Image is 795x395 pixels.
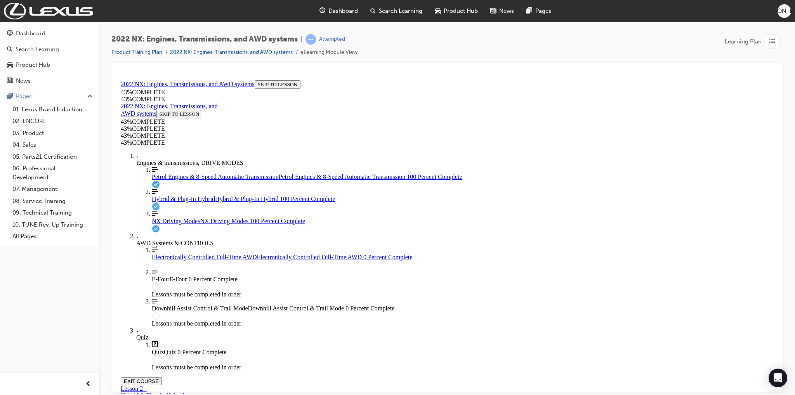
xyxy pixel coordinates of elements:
span: The Quiz lesson is currently unavailable: Lessons must be completed in order [34,264,656,279]
span: Dashboard [328,7,358,16]
div: News [16,76,31,85]
span: Quiz 0 Percent Complete [46,272,109,278]
div: Search Learning [16,45,59,54]
span: pages-icon [526,6,532,16]
a: pages-iconPages [520,3,557,19]
a: Product Training Plan [111,49,162,55]
section: Course Information [3,3,656,26]
div: 43 % COMPLETE [3,19,656,26]
span: Downhill Assist Control & Trail Mode 0 Percent Complete [130,228,277,234]
div: Course Section for Engines & transmissions, DRIVE MODES, with 3 Lessons [19,89,656,156]
span: The Downhill Assist Control & Trail Mode lesson is currently unavailable: Lessons must be complet... [34,221,656,235]
a: 04. Sales [9,139,96,151]
a: Dashboard [3,26,96,41]
span: Hybrid & Plug-In Hybrid [34,118,97,125]
span: news-icon [7,78,13,85]
span: Hybrid & Plug-In Hybrid 100 Percent Complete [97,118,217,125]
span: | [301,35,302,44]
span: 2022 NX: Engines, Transmissions, and AWD systems [111,35,298,44]
div: Hybrid & Plug-In Hybrid [3,315,66,322]
a: Hybrid & Plug-In Hybrid 100 Percent Complete [34,111,656,125]
span: NX Driving Modes 100 Percent Complete [82,140,187,147]
a: NX Driving Modes 100 Percent Complete [34,133,656,147]
a: 09. Technical Training [9,207,96,219]
a: 10. TUNE Rev-Up Training [9,219,96,231]
a: Lesson 2 - Hybrid & Plug-In Hybrid [3,308,66,322]
a: news-iconNews [484,3,520,19]
span: The E-Four lesson is currently unavailable: Lessons must be completed in order [34,192,656,206]
div: Dashboard [16,29,45,38]
span: guage-icon [7,30,13,37]
button: EXIT COURSE [3,300,44,308]
a: guage-iconDashboard [313,3,364,19]
a: 2022 NX: Engines, Transmissions, and AWD systems [170,49,293,55]
span: E-Four [34,199,52,205]
span: prev-icon [85,379,91,389]
div: Engines & transmissions, DRIVE MODES [19,82,656,89]
button: Pages [3,89,96,104]
button: SKIP TO LESSON [39,33,85,41]
a: 05. Parts21 Certification [9,151,96,163]
span: Electronically Controlled Full-Time AWD [34,177,139,183]
div: 43 % COMPLETE [3,62,656,69]
div: Open Intercom Messenger [769,369,787,387]
span: Pages [535,7,551,16]
a: Product Hub [3,58,96,72]
span: Downhill Assist Control & Trail Mode [34,228,130,234]
span: Petrol Engines & 8-Speed Automatic Transmission [34,96,161,103]
div: 43 % COMPLETE [3,41,106,48]
span: car-icon [435,6,441,16]
a: car-iconProduct Hub [429,3,484,19]
a: 2022 NX: Engines, Transmissions, and AWD systems [3,3,137,10]
span: up-icon [87,92,93,102]
span: Learning Plan [725,37,762,46]
span: Lessons must be completed in order [34,243,124,249]
span: Product Hub [444,7,478,16]
a: Petrol Engines & 8-Speed Automatic Transmission 100 Percent Complete [34,89,656,103]
a: 01. Lexus Brand Induction [9,104,96,116]
section: Course Information [3,26,106,55]
button: Learning Plan [725,34,783,49]
div: 43 % COMPLETE [3,55,656,62]
a: Electronically Controlled Full-Time AWD 0 Percent Complete [34,170,656,184]
div: Pages [16,92,32,101]
span: car-icon [7,62,13,69]
a: search-iconSearch Learning [364,3,429,19]
section: Course Overview [3,3,656,294]
div: AWD Systems & CONTROLS [19,163,656,170]
div: 43 % COMPLETE [3,48,106,55]
span: list-icon [769,37,775,47]
span: search-icon [7,46,12,53]
span: Lessons must be completed in order [34,287,124,293]
a: 03. Product [9,127,96,139]
div: 43 % COMPLETE [3,12,656,19]
div: Toggle Quiz Section [19,250,656,264]
div: Attempted [319,36,345,43]
div: Toggle AWD Systems & CONTROLS Section [19,156,656,170]
span: pages-icon [7,93,13,100]
nav: Course Outline [3,75,656,294]
img: Trak [4,3,93,19]
div: Course Section for AWD Systems & CONTROLS, with 3 Lessons [19,170,656,250]
a: News [3,74,96,88]
div: Quiz [19,257,656,264]
button: DashboardSearch LearningProduct HubNews [3,25,96,89]
span: Search Learning [379,7,422,16]
a: Search Learning [3,42,96,57]
span: guage-icon [319,6,325,16]
span: Lessons must be completed in order [34,214,124,220]
div: Course Section for Quiz, with 1 Lessons [19,264,656,294]
button: [PERSON_NAME] [778,4,791,18]
a: 02. ENCORE [9,115,96,127]
span: Electronically Controlled Full-Time AWD 0 Percent Complete [139,177,295,183]
span: news-icon [490,6,496,16]
span: NX Driving Modes [34,140,82,147]
div: Product Hub [16,61,50,69]
span: Quiz [34,272,46,278]
span: search-icon [370,6,376,16]
a: 08. Service Training [9,195,96,207]
div: Lesson 2 - [3,308,66,322]
span: learningRecordVerb_ATTEMPT-icon [306,34,316,45]
button: SKIP TO LESSON [137,3,183,12]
